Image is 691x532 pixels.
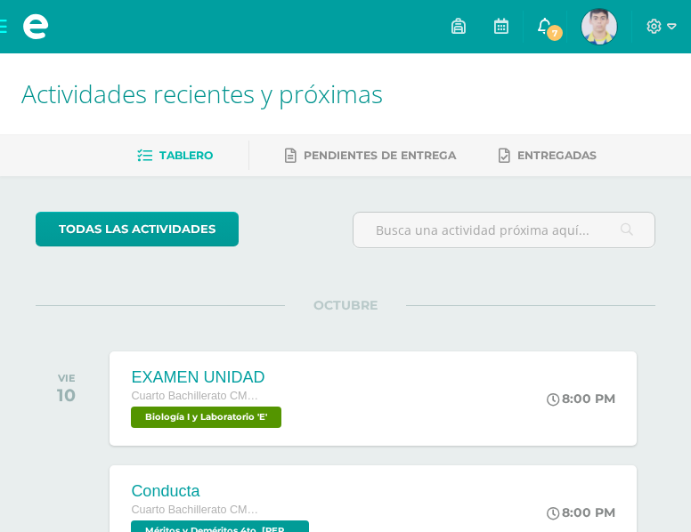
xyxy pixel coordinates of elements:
span: Biología I y Laboratorio 'E' [131,407,281,428]
div: 8:00 PM [547,391,615,407]
span: Pendientes de entrega [304,149,456,162]
img: ca1fe795033613cb2690204dff233b72.png [581,9,617,44]
a: Entregadas [499,141,597,170]
span: Actividades recientes y próximas [21,77,383,110]
a: Pendientes de entrega [285,141,456,170]
div: VIE [57,372,76,384]
span: Tablero [159,149,213,162]
span: Cuarto Bachillerato CMP Bachillerato en CCLL con Orientación en Computación [131,504,264,516]
div: 8:00 PM [547,504,615,520]
div: EXAMEN UNIDAD [131,368,286,387]
span: Entregadas [517,149,597,162]
span: Cuarto Bachillerato CMP Bachillerato en CCLL con Orientación en Computación [131,390,264,402]
span: OCTUBRE [285,297,406,313]
input: Busca una actividad próxima aquí... [354,213,654,247]
a: Tablero [137,141,213,170]
div: Conducta [131,482,313,501]
div: 10 [57,384,76,406]
span: 7 [545,23,565,43]
a: todas las Actividades [36,212,239,246]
